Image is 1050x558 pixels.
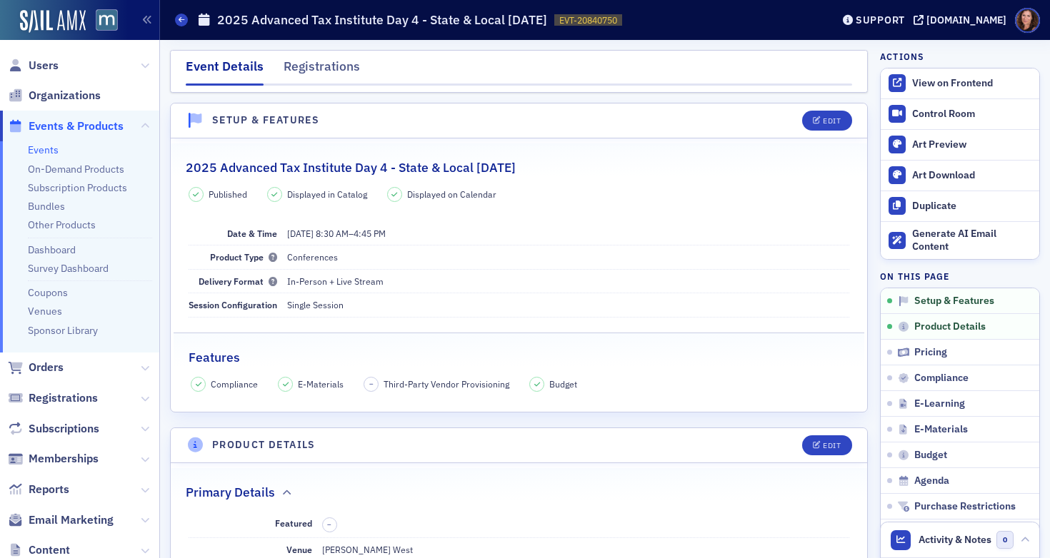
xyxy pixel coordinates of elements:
span: Users [29,58,59,73]
h2: Primary Details [186,483,275,502]
a: Orders [8,360,64,375]
span: Displayed in Catalog [287,188,367,201]
a: On-Demand Products [28,163,124,176]
a: Users [8,58,59,73]
span: Published [209,188,247,201]
h4: Actions [880,50,924,63]
h4: Setup & Features [212,113,319,128]
div: Support [856,14,905,26]
h4: Product Details [212,437,316,452]
span: Activity & Notes [919,532,991,547]
span: Purchase Restrictions [914,500,1016,513]
div: Edit [823,117,841,125]
a: Reports [8,482,69,497]
a: Bundles [28,200,65,213]
span: Conferences [287,251,338,263]
span: E-Materials [914,423,968,436]
h4: On this page [880,270,1040,283]
time: 4:45 PM [354,228,386,239]
span: E-Learning [914,397,965,410]
a: Events [28,143,59,156]
a: Email Marketing [8,512,114,528]
div: Event Details [186,57,264,86]
a: Sponsor Library [28,324,98,337]
img: SailAMX [96,9,118,31]
a: Survey Dashboard [28,262,109,275]
a: Art Preview [881,129,1039,160]
button: Edit [802,435,851,455]
div: Duplicate [912,200,1032,213]
button: [DOMAIN_NAME] [914,15,1011,25]
span: Featured [275,517,312,529]
span: Setup & Features [914,295,994,308]
span: Session Configuration [189,299,277,310]
span: Budget [914,449,947,462]
div: Registrations [284,57,360,83]
span: – [287,228,386,239]
span: Subscriptions [29,421,99,437]
a: Organizations [8,88,101,103]
span: Displayed on Calendar [407,188,496,201]
span: Pricing [914,346,947,359]
a: Venues [28,305,62,318]
a: Events & Products [8,118,124,134]
div: Art Preview [912,138,1032,151]
span: Compliance [211,377,258,390]
h2: 2025 Advanced Tax Institute Day 4 - State & Local [DATE] [186,158,516,177]
h1: 2025 Advanced Tax Institute Day 4 - State & Local [DATE] [217,11,547,29]
a: View Homepage [86,9,118,34]
div: [DOMAIN_NAME] [926,14,1006,26]
a: Memberships [8,451,99,467]
span: Compliance [914,372,969,385]
div: Edit [823,442,841,450]
span: Agenda [914,475,949,487]
span: In-Person + Live Stream [287,275,384,287]
a: Subscription Products [28,181,127,194]
a: Registrations [8,390,98,406]
span: Budget [549,377,577,390]
span: EVT-20840750 [559,14,617,26]
span: Single Session [287,299,344,310]
a: Coupons [28,286,68,299]
span: Product Type [210,251,277,263]
button: Edit [802,111,851,131]
span: Profile [1015,8,1040,33]
span: Registrations [29,390,98,406]
button: Generate AI Email Content [881,221,1039,260]
span: – [369,379,374,389]
div: Art Download [912,169,1032,182]
span: – [327,519,331,529]
span: 0 [996,531,1014,549]
span: Reports [29,482,69,497]
a: Control Room [881,99,1039,129]
a: Art Download [881,160,1039,191]
span: [DATE] [287,228,314,239]
span: Venue [286,544,312,555]
span: Email Marketing [29,512,114,528]
span: Third-Party Vendor Provisioning [384,377,509,390]
a: View on Frontend [881,69,1039,98]
div: Generate AI Email Content [912,228,1032,253]
span: Delivery Format [199,275,277,287]
span: Date & Time [227,228,277,239]
img: SailAMX [20,10,86,33]
h2: Features [189,348,240,367]
span: [PERSON_NAME] West [322,544,413,555]
span: Content [29,542,70,558]
span: Memberships [29,451,99,467]
span: E-Materials [298,377,344,390]
span: Events & Products [29,118,124,134]
a: Content [8,542,70,558]
time: 8:30 AM [316,228,349,239]
div: Control Room [912,108,1032,121]
a: Dashboard [28,243,76,256]
span: Organizations [29,88,101,103]
span: Product Details [914,320,986,333]
button: Duplicate [881,191,1039,221]
a: Other Products [28,218,96,231]
div: View on Frontend [912,77,1032,90]
span: Orders [29,360,64,375]
a: Subscriptions [8,421,99,437]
